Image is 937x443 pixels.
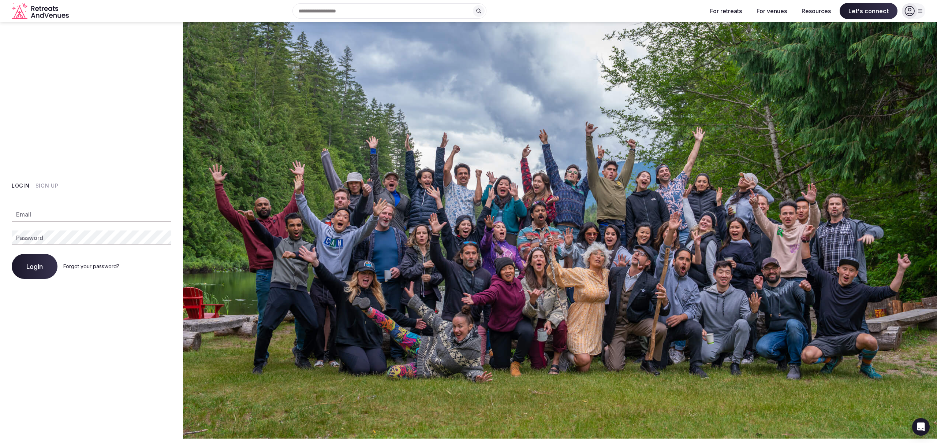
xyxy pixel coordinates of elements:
span: Let's connect [840,3,897,19]
button: Sign Up [36,182,59,189]
button: For retreats [704,3,748,19]
button: Login [12,254,57,279]
svg: Retreats and Venues company logo [12,3,70,19]
a: Forgot your password? [63,263,119,269]
span: Login [26,263,43,270]
button: Resources [796,3,837,19]
button: For venues [751,3,793,19]
button: Login [12,182,30,189]
a: Visit the homepage [12,3,70,19]
div: Open Intercom Messenger [912,418,930,436]
img: My Account Background [183,22,937,439]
